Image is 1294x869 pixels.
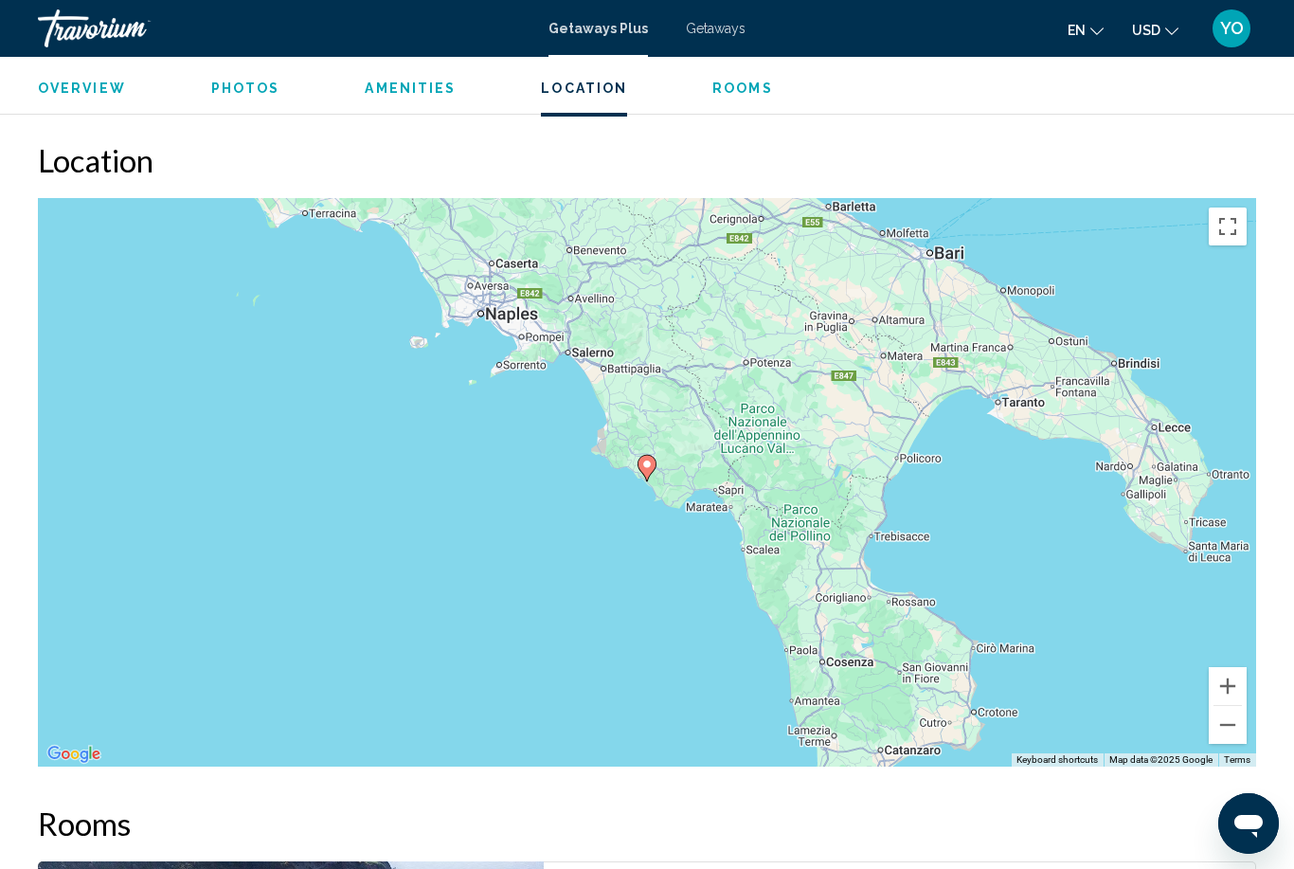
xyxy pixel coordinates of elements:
span: en [1068,23,1086,38]
a: Getaways [686,21,746,36]
button: Zoom out [1209,706,1247,744]
span: Rooms [712,81,773,96]
h2: Location [38,141,1256,179]
button: Location [541,80,627,97]
span: YO [1220,19,1244,38]
span: Overview [38,81,126,96]
iframe: Button to launch messaging window [1218,793,1279,854]
button: Zoom in [1209,667,1247,705]
a: Getaways Plus [548,21,648,36]
button: Overview [38,80,126,97]
button: Change currency [1132,16,1178,44]
a: Terms [1224,754,1250,765]
span: USD [1132,23,1160,38]
span: Map data ©2025 Google [1109,754,1213,765]
button: Amenities [365,80,456,97]
button: Toggle fullscreen view [1209,208,1247,245]
button: Keyboard shortcuts [1016,753,1098,767]
button: Rooms [712,80,773,97]
img: Google [43,742,105,767]
a: Open this area in Google Maps (opens a new window) [43,742,105,767]
button: Change language [1068,16,1104,44]
span: Photos [211,81,280,96]
button: Photos [211,80,280,97]
span: Location [541,81,627,96]
button: User Menu [1207,9,1256,48]
span: Amenities [365,81,456,96]
a: Travorium [38,9,530,47]
h2: Rooms [38,805,1256,842]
